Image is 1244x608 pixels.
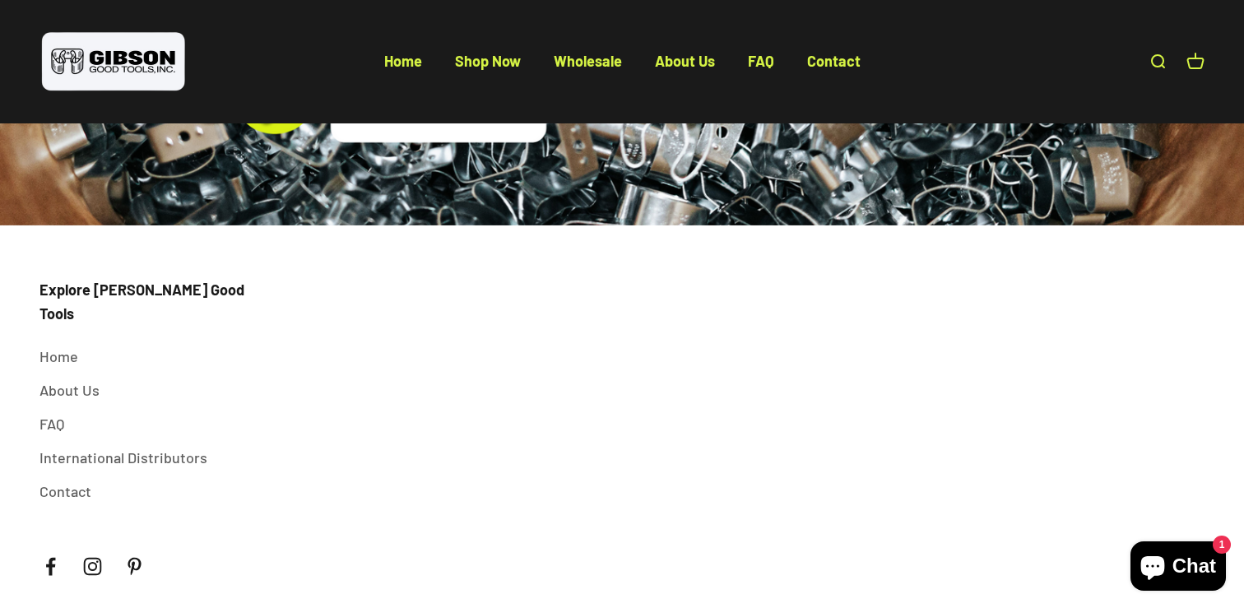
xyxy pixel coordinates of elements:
a: Shop Now [455,52,521,70]
inbox-online-store-chat: Shopify online store chat [1126,541,1231,595]
a: FAQ [39,412,64,436]
a: Contact [807,52,861,70]
a: Contact [39,480,91,504]
a: Wholesale [554,52,622,70]
a: Home [39,345,78,369]
a: Follow on Pinterest [123,555,146,578]
p: Explore [PERSON_NAME] Good Tools [39,278,245,326]
a: Follow on Facebook [39,555,62,578]
a: About Us [655,52,715,70]
a: Home [384,52,422,70]
a: International Distributors [39,446,207,470]
a: Follow on Instagram [81,555,104,578]
a: About Us [39,378,100,402]
a: FAQ [748,52,774,70]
